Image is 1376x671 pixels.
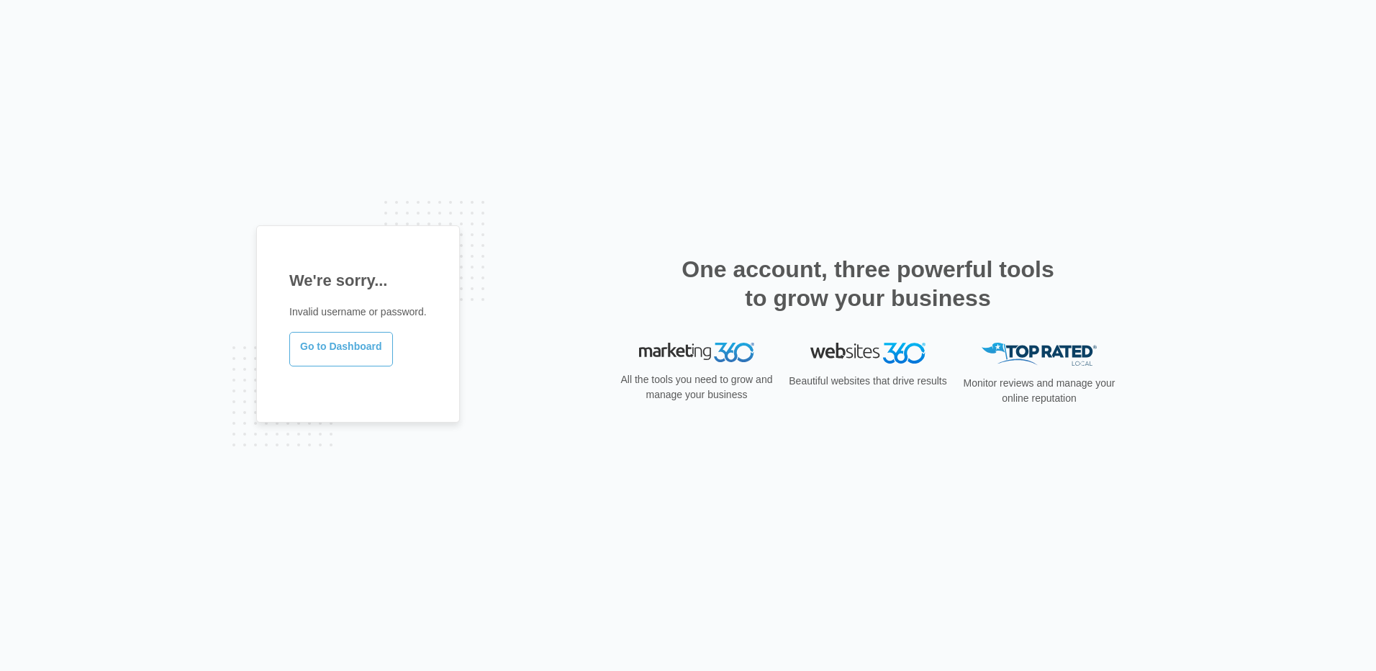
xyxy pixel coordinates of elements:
img: Marketing 360 [639,343,754,363]
p: Invalid username or password. [289,305,427,320]
img: Top Rated Local [982,343,1097,366]
img: Websites 360 [810,343,925,364]
p: All the tools you need to grow and manage your business [616,372,777,402]
p: Beautiful websites that drive results [787,374,949,389]
a: Go to Dashboard [289,332,393,366]
h2: One account, three powerful tools to grow your business [677,255,1059,312]
h1: We're sorry... [289,269,427,292]
p: Monitor reviews and manage your online reputation [959,376,1120,406]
